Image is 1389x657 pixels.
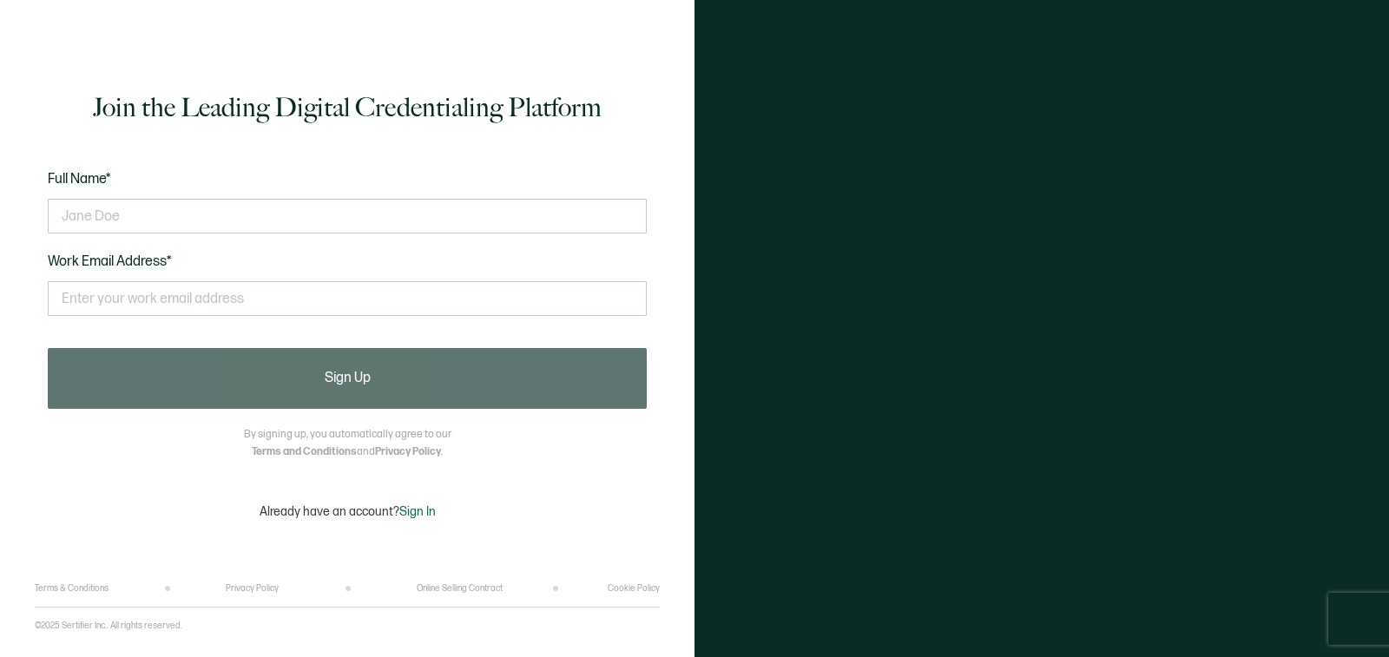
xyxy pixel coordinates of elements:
a: Terms & Conditions [35,583,109,594]
a: Online Selling Contract [417,583,503,594]
p: By signing up, you automatically agree to our and . [244,426,451,461]
span: Sign In [399,504,436,519]
a: Privacy Policy [226,583,279,594]
button: Sign Up [48,348,647,409]
span: Sign Up [325,371,371,385]
span: Full Name* [48,171,111,187]
a: Terms and Conditions [252,445,357,458]
span: Work Email Address* [48,253,172,270]
p: Already have an account? [260,504,436,519]
input: Enter your work email address [48,281,647,316]
a: Privacy Policy [375,445,441,458]
input: Jane Doe [48,199,647,233]
a: Cookie Policy [608,583,660,594]
p: ©2025 Sertifier Inc.. All rights reserved. [35,621,182,631]
h1: Join the Leading Digital Credentialing Platform [93,90,602,125]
